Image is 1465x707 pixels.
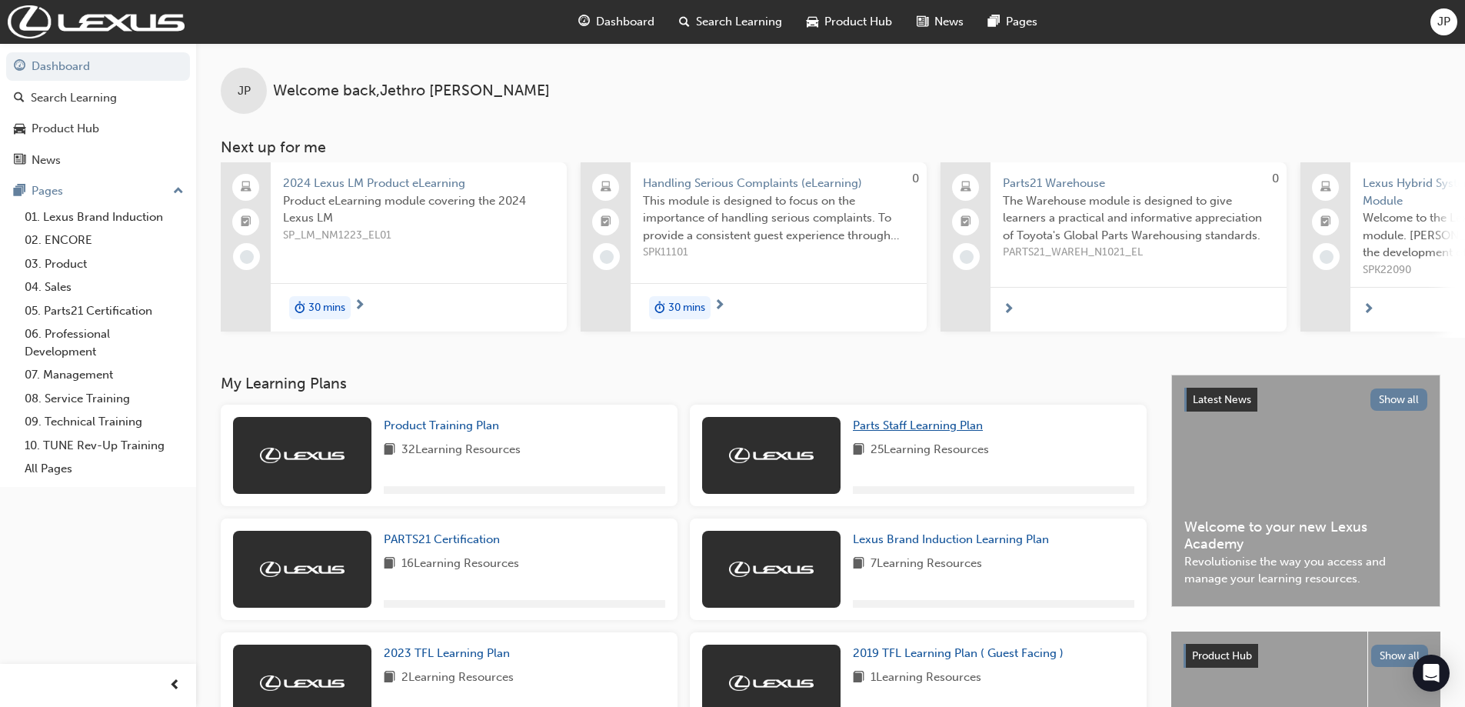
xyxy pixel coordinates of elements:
[1003,244,1274,262] span: PARTS21_WAREH_N1021_EL
[1413,655,1450,692] div: Open Intercom Messenger
[18,228,190,252] a: 02. ENCORE
[601,178,611,198] span: laptop-icon
[283,175,554,192] span: 2024 Lexus LM Product eLearning
[6,52,190,81] a: Dashboard
[1192,649,1252,662] span: Product Hub
[295,298,305,318] span: duration-icon
[6,49,190,177] button: DashboardSearch LearningProduct HubNews
[18,457,190,481] a: All Pages
[6,177,190,205] button: Pages
[18,410,190,434] a: 09. Technical Training
[18,275,190,299] a: 04. Sales
[871,441,989,460] span: 25 Learning Resources
[240,250,254,264] span: learningRecordVerb_NONE-icon
[596,13,654,31] span: Dashboard
[384,419,499,432] span: Product Training Plan
[853,531,1055,549] a: Lexus Brand Induction Learning Plan
[729,448,814,463] img: Trak
[853,419,983,432] span: Parts Staff Learning Plan
[241,212,251,232] span: booktick-icon
[1006,13,1037,31] span: Pages
[18,252,190,276] a: 03. Product
[679,12,690,32] span: search-icon
[1171,375,1440,607] a: Latest NewsShow allWelcome to your new Lexus AcademyRevolutionise the way you access and manage y...
[273,82,550,100] span: Welcome back , Jethro [PERSON_NAME]
[384,669,395,688] span: book-icon
[169,676,181,695] span: prev-icon
[1437,13,1450,31] span: JP
[696,13,782,31] span: Search Learning
[238,82,251,100] span: JP
[961,212,971,232] span: booktick-icon
[1003,175,1274,192] span: Parts21 Warehouse
[401,555,519,574] span: 16 Learning Resources
[384,441,395,460] span: book-icon
[14,122,25,136] span: car-icon
[654,298,665,318] span: duration-icon
[600,250,614,264] span: learningRecordVerb_NONE-icon
[8,5,185,38] img: Trak
[6,146,190,175] a: News
[32,120,99,138] div: Product Hub
[32,182,63,200] div: Pages
[853,646,1064,660] span: 2019 TFL Learning Plan ( Guest Facing )
[18,299,190,323] a: 05. Parts21 Certification
[308,299,345,317] span: 30 mins
[18,434,190,458] a: 10. TUNE Rev-Up Training
[1272,172,1279,185] span: 0
[18,387,190,411] a: 08. Service Training
[1184,644,1428,669] a: Product HubShow all
[260,562,345,577] img: Trak
[1320,212,1331,232] span: booktick-icon
[354,299,365,313] span: next-icon
[14,185,25,198] span: pages-icon
[221,162,567,332] a: 2024 Lexus LM Product eLearningProduct eLearning module covering the 2024 Lexus LMSP_LM_NM1223_EL...
[934,13,964,31] span: News
[643,244,914,262] span: SPK11101
[912,172,919,185] span: 0
[32,152,61,169] div: News
[384,531,506,549] a: PARTS21 Certification
[941,162,1287,332] a: 0Parts21 WarehouseThe Warehouse module is designed to give learners a practical and informative a...
[904,6,976,38] a: news-iconNews
[960,250,974,264] span: learningRecordVerb_NONE-icon
[794,6,904,38] a: car-iconProduct Hub
[1184,553,1427,588] span: Revolutionise the way you access and manage your learning resources.
[729,562,814,577] img: Trak
[1430,8,1457,35] button: JP
[260,448,345,463] img: Trak
[988,12,1000,32] span: pages-icon
[384,555,395,574] span: book-icon
[853,555,864,574] span: book-icon
[1320,178,1331,198] span: laptop-icon
[18,205,190,229] a: 01. Lexus Brand Induction
[917,12,928,32] span: news-icon
[221,375,1147,392] h3: My Learning Plans
[31,89,117,107] div: Search Learning
[668,299,705,317] span: 30 mins
[581,162,927,332] a: 0Handling Serious Complaints (eLearning)This module is designed to focus on the importance of han...
[18,363,190,387] a: 07. Management
[871,669,981,688] span: 1 Learning Resources
[853,645,1070,662] a: 2019 TFL Learning Plan ( Guest Facing )
[1184,519,1427,553] span: Welcome to your new Lexus Academy
[384,645,516,662] a: 2023 TFL Learning Plan
[578,12,590,32] span: guage-icon
[6,115,190,143] a: Product Hub
[401,669,514,688] span: 2 Learning Resources
[1371,645,1429,667] button: Show all
[6,84,190,112] a: Search Learning
[283,192,554,227] span: Product eLearning module covering the 2024 Lexus LM
[667,6,794,38] a: search-iconSearch Learning
[853,532,1049,546] span: Lexus Brand Induction Learning Plan
[14,92,25,105] span: search-icon
[1003,192,1274,245] span: The Warehouse module is designed to give learners a practical and informative appreciation of Toy...
[566,6,667,38] a: guage-iconDashboard
[643,192,914,245] span: This module is designed to focus on the importance of handling serious complaints. To provide a c...
[241,178,251,198] span: laptop-icon
[807,12,818,32] span: car-icon
[961,178,971,198] span: laptop-icon
[853,669,864,688] span: book-icon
